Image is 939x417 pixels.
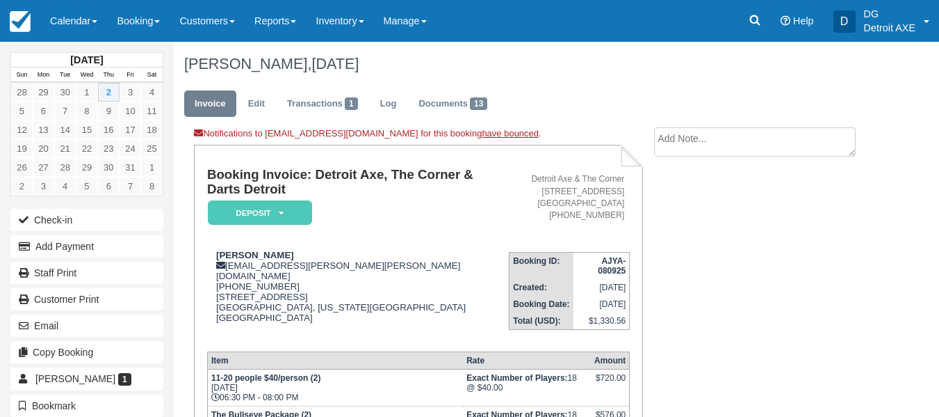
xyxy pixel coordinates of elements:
a: 12 [11,120,33,139]
a: 18 [141,120,163,139]
a: Staff Print [10,262,163,284]
div: $720.00 [589,373,626,394]
a: have bounced [482,128,539,139]
a: 4 [54,177,76,196]
th: Amount [585,352,630,370]
button: Copy Booking [10,341,163,363]
a: 3 [120,83,141,102]
span: 1 [345,97,358,110]
a: 24 [120,139,141,158]
th: Fri [120,68,141,83]
a: 2 [11,177,33,196]
a: Customer Print [10,288,163,310]
a: 29 [76,158,97,177]
a: 5 [11,102,33,120]
a: 6 [33,102,54,120]
a: Documents13 [408,91,498,118]
strong: 11-20 people $40/person (2) [211,373,320,383]
span: 1 [118,373,131,386]
a: 7 [120,177,141,196]
h1: [PERSON_NAME], [184,56,867,72]
button: Add Payment [10,235,163,258]
th: Item [207,352,463,370]
a: 27 [33,158,54,177]
a: 9 [98,102,120,120]
button: Email [10,315,163,337]
a: 20 [33,139,54,158]
span: [DATE] [311,55,359,72]
a: 7 [54,102,76,120]
a: 2 [98,83,120,102]
a: 22 [76,139,97,158]
a: 5 [76,177,97,196]
a: 21 [54,139,76,158]
a: 8 [76,102,97,120]
a: 6 [98,177,120,196]
a: 29 [33,83,54,102]
th: Thu [98,68,120,83]
strong: Exact Number of Players [466,373,567,383]
a: 10 [120,102,141,120]
a: 14 [54,120,76,139]
a: 4 [141,83,163,102]
img: checkfront-main-nav-mini-logo.png [10,11,31,32]
a: 19 [11,139,33,158]
td: [DATE] 06:30 PM - 08:00 PM [207,370,463,407]
a: 28 [11,83,33,102]
th: Sun [11,68,33,83]
a: 17 [120,120,141,139]
p: Detroit AXE [864,21,915,35]
div: D [833,10,856,33]
td: [DATE] [573,279,630,296]
button: Bookmark [10,395,163,417]
th: Rate [463,352,585,370]
th: Created: [509,279,573,296]
th: Tue [54,68,76,83]
a: 11 [141,102,163,120]
strong: [DATE] [70,54,103,65]
address: Detroit Axe & The Corner [STREET_ADDRESS] [GEOGRAPHIC_DATA] [PHONE_NUMBER] [514,173,624,221]
a: 31 [120,158,141,177]
span: 13 [470,97,487,110]
a: 15 [76,120,97,139]
a: 8 [141,177,163,196]
th: Booking ID: [509,252,573,279]
th: Wed [76,68,97,83]
td: [DATE] [573,296,630,313]
div: Notifications to [EMAIL_ADDRESS][DOMAIN_NAME] for this booking . [194,127,643,145]
td: $1,330.56 [573,313,630,330]
a: 26 [11,158,33,177]
button: Check-in [10,209,163,231]
a: 28 [54,158,76,177]
a: Transactions1 [277,91,368,118]
a: 13 [33,120,54,139]
a: 25 [141,139,163,158]
div: [EMAIL_ADDRESS][PERSON_NAME][PERSON_NAME][DOMAIN_NAME] [PHONE_NUMBER] [STREET_ADDRESS] [GEOGRAPHI... [207,250,509,340]
em: Deposit [208,200,312,225]
a: 1 [76,83,97,102]
th: Sat [141,68,163,83]
span: [PERSON_NAME] [35,373,115,384]
th: Mon [33,68,54,83]
a: Deposit [207,200,307,226]
th: Total (USD): [509,313,573,330]
a: 30 [54,83,76,102]
th: Booking Date: [509,296,573,313]
a: 30 [98,158,120,177]
strong: [PERSON_NAME] [216,250,294,260]
a: Log [370,91,407,118]
a: [PERSON_NAME] 1 [10,368,163,390]
strong: AJYA-080925 [598,256,626,276]
p: DG [864,7,915,21]
span: Help [793,15,814,26]
a: 16 [98,120,120,139]
a: 1 [141,158,163,177]
a: 23 [98,139,120,158]
a: Edit [238,91,275,118]
td: 18 @ $40.00 [463,370,585,407]
a: 3 [33,177,54,196]
i: Help [781,16,790,26]
a: Invoice [184,91,236,118]
h1: Booking Invoice: Detroit Axe, The Corner & Darts Detroit [207,168,509,196]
